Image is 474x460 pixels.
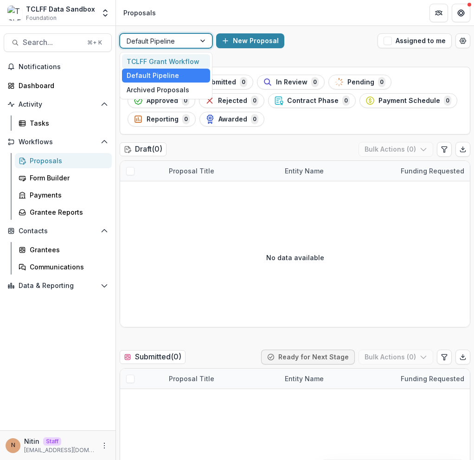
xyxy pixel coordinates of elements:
[147,115,179,123] span: Reporting
[4,97,112,112] button: Open Activity
[163,369,279,389] div: Proposal Title
[99,440,110,451] button: More
[19,138,97,146] span: Workflows
[4,59,112,74] button: Notifications
[85,38,104,48] div: ⌘ + K
[128,112,196,127] button: Reporting0
[266,253,324,262] p: No data available
[328,75,391,89] button: Pending0
[4,33,112,52] button: Search...
[24,436,39,446] p: Nitin
[163,161,279,181] div: Proposal Title
[15,204,112,220] a: Grantee Reports
[359,142,433,157] button: Bulk Actions (0)
[4,278,112,293] button: Open Data & Reporting
[257,75,325,89] button: In Review0
[11,442,15,448] div: Nitin
[26,4,95,14] div: TCLFF Data Sandbox
[437,142,452,157] button: Edit table settings
[444,96,451,106] span: 0
[147,97,178,105] span: Approved
[122,54,210,69] div: TCLFF Grant Workflow
[378,77,385,87] span: 0
[15,153,112,168] a: Proposals
[99,4,112,22] button: Open entity switcher
[15,242,112,257] a: Grantees
[359,93,457,108] button: Payment Schedule0
[455,350,470,364] button: Export table data
[378,97,440,105] span: Payment Schedule
[4,224,112,238] button: Open Contacts
[182,114,190,124] span: 0
[347,78,374,86] span: Pending
[15,115,112,131] a: Tasks
[276,78,307,86] span: In Review
[342,96,350,106] span: 0
[43,437,61,446] p: Staff
[251,96,258,106] span: 0
[359,350,433,364] button: Bulk Actions (0)
[120,6,160,19] nav: breadcrumb
[30,190,104,200] div: Payments
[19,63,108,71] span: Notifications
[279,369,395,389] div: Entity Name
[30,118,104,128] div: Tasks
[4,78,112,93] a: Dashboard
[30,173,104,183] div: Form Builder
[4,134,112,149] button: Open Workflows
[24,446,95,454] p: [EMAIL_ADDRESS][DOMAIN_NAME]
[19,227,97,235] span: Contacts
[203,78,236,86] span: Submitted
[26,14,57,22] span: Foundation
[122,83,210,97] div: Archived Proposals
[184,75,253,89] button: Submitted0
[378,33,452,48] button: Assigned to me
[19,282,97,290] span: Data & Reporting
[120,350,186,364] h2: Submitted ( 0 )
[268,93,356,108] button: Contract Phase0
[19,81,104,90] div: Dashboard
[30,156,104,166] div: Proposals
[120,142,167,156] h2: Draft ( 0 )
[19,101,97,109] span: Activity
[163,166,220,176] div: Proposal Title
[216,33,284,48] button: New Proposal
[279,161,395,181] div: Entity Name
[395,374,470,383] div: Funding Requested
[437,350,452,364] button: Edit table settings
[7,6,22,20] img: TCLFF Data Sandbox
[23,38,82,47] span: Search...
[123,8,156,18] div: Proposals
[199,93,264,108] button: Rejected0
[30,207,104,217] div: Grantee Reports
[261,350,355,364] button: Ready for Next Stage
[240,77,247,87] span: 0
[163,374,220,383] div: Proposal Title
[251,114,258,124] span: 0
[15,170,112,185] a: Form Builder
[182,96,189,106] span: 0
[429,4,448,22] button: Partners
[279,166,329,176] div: Entity Name
[199,112,264,127] button: Awarded0
[30,262,104,272] div: Communications
[395,166,470,176] div: Funding Requested
[30,245,104,255] div: Grantees
[218,97,247,105] span: Rejected
[455,33,470,48] button: Open table manager
[122,69,210,83] div: Default Pipeline
[287,97,339,105] span: Contract Phase
[455,142,470,157] button: Export table data
[128,93,195,108] button: Approved0
[311,77,319,87] span: 0
[452,4,470,22] button: Get Help
[218,115,247,123] span: Awarded
[15,187,112,203] a: Payments
[15,259,112,275] a: Communications
[279,374,329,383] div: Entity Name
